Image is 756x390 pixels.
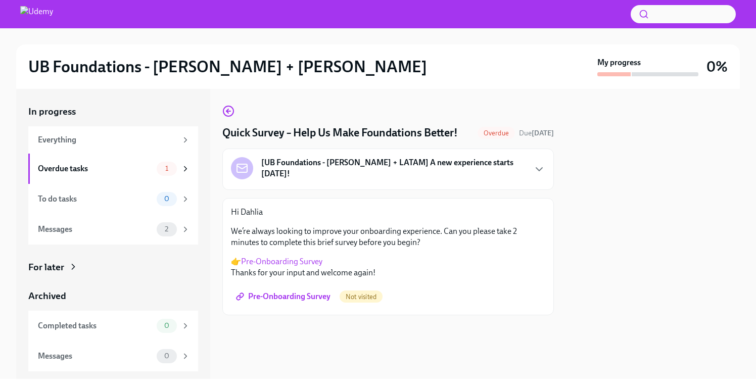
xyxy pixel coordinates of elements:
a: Messages0 [28,341,198,371]
span: Due [519,129,554,137]
a: For later [28,261,198,274]
span: 0 [158,352,175,360]
span: 0 [158,322,175,329]
h3: 0% [706,58,728,76]
a: Messages2 [28,214,198,245]
strong: [UB Foundations - [PERSON_NAME] + LATAM] A new experience starts [DATE]! [261,157,525,179]
a: Completed tasks0 [28,311,198,341]
a: Pre-Onboarding Survey [241,257,322,266]
div: Completed tasks [38,320,153,331]
a: Pre-Onboarding Survey [231,286,338,307]
img: Udemy [20,6,53,22]
a: Overdue tasks1 [28,154,198,184]
span: 1 [159,165,174,172]
p: Hi Dahlia [231,207,545,218]
h2: UB Foundations - [PERSON_NAME] + [PERSON_NAME] [28,57,427,77]
p: We’re always looking to improve your onboarding experience. Can you please take 2 minutes to comp... [231,226,545,248]
span: Not visited [340,293,383,301]
strong: My progress [597,57,641,68]
div: Everything [38,134,177,145]
div: Overdue tasks [38,163,153,174]
div: Messages [38,351,153,362]
div: To do tasks [38,193,153,205]
span: September 6th, 2025 11:00 [519,128,554,138]
span: 0 [158,195,175,203]
span: Pre-Onboarding Survey [238,291,330,302]
h4: Quick Survey – Help Us Make Foundations Better! [222,125,458,140]
div: Messages [38,224,153,235]
span: Overdue [478,129,515,137]
p: 👉 Thanks for your input and welcome again! [231,256,545,278]
a: To do tasks0 [28,184,198,214]
div: For later [28,261,64,274]
a: In progress [28,105,198,118]
strong: [DATE] [532,129,554,137]
span: 2 [159,225,174,233]
a: Archived [28,289,198,303]
a: Everything [28,126,198,154]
